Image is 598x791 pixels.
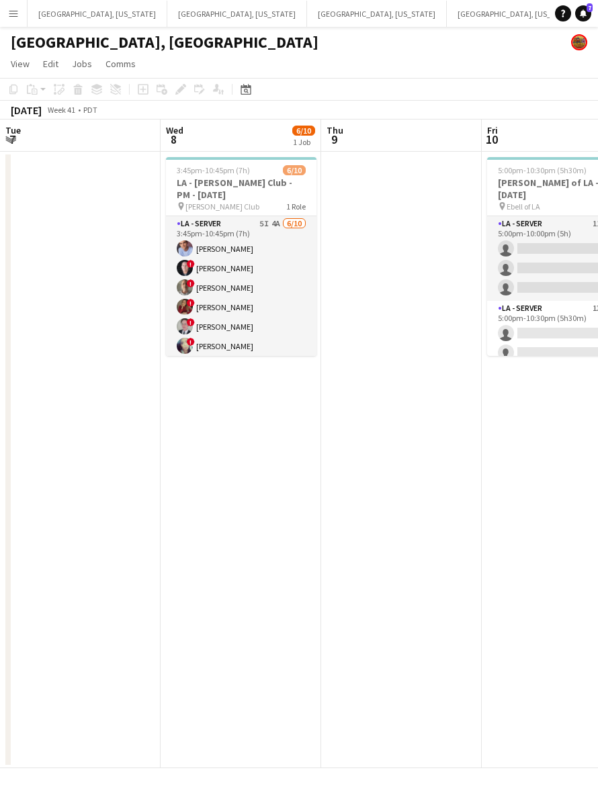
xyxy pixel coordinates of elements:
app-job-card: 3:45pm-10:45pm (7h)6/10LA - [PERSON_NAME] Club - PM - [DATE] [PERSON_NAME] Club1 RoleLA - Server5... [166,157,316,356]
span: Comms [105,58,136,70]
span: ! [187,338,195,346]
a: View [5,55,35,73]
span: Thu [327,124,343,136]
span: ! [187,260,195,268]
app-user-avatar: Rollin Hero [571,34,587,50]
span: 6/10 [292,126,315,136]
span: View [11,58,30,70]
h1: [GEOGRAPHIC_DATA], [GEOGRAPHIC_DATA] [11,32,318,52]
span: 9 [325,132,343,147]
span: 8 [164,132,183,147]
span: Fri [487,124,498,136]
span: Tue [5,124,21,136]
span: [PERSON_NAME] Club [185,201,259,212]
span: 1 Role [286,201,306,212]
span: Week 41 [44,105,78,115]
button: [GEOGRAPHIC_DATA], [US_STATE] [167,1,307,27]
div: 1 Job [293,137,314,147]
a: 7 [575,5,591,21]
a: Edit [38,55,64,73]
span: 7 [3,132,21,147]
span: Wed [166,124,183,136]
div: PDT [83,105,97,115]
span: Ebell of LA [507,201,540,212]
span: ! [187,299,195,307]
span: 10 [485,132,498,147]
button: [GEOGRAPHIC_DATA], [US_STATE] [447,1,587,27]
span: Jobs [72,58,92,70]
span: ! [187,279,195,287]
a: Comms [100,55,141,73]
h3: LA - [PERSON_NAME] Club - PM - [DATE] [166,177,316,201]
span: 6/10 [283,165,306,175]
button: [GEOGRAPHIC_DATA], [US_STATE] [307,1,447,27]
app-card-role: LA - Server5I4A6/103:45pm-10:45pm (7h)[PERSON_NAME]![PERSON_NAME]![PERSON_NAME]![PERSON_NAME]![PE... [166,216,316,437]
span: 5:00pm-10:30pm (5h30m) [498,165,587,175]
div: [DATE] [11,103,42,117]
a: Jobs [67,55,97,73]
span: Edit [43,58,58,70]
span: 7 [587,3,593,12]
button: [GEOGRAPHIC_DATA], [US_STATE] [28,1,167,27]
span: ! [187,318,195,326]
span: 3:45pm-10:45pm (7h) [177,165,250,175]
